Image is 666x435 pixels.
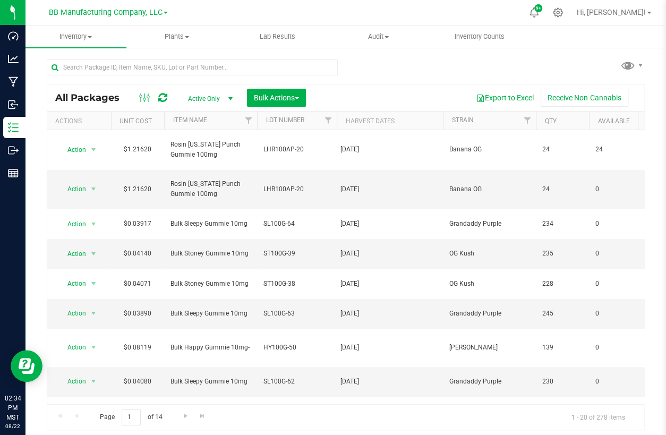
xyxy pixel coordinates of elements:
a: Audit [328,25,429,48]
span: select [87,246,100,261]
span: 0 [595,279,636,289]
a: Inventory [25,25,126,48]
span: Action [58,276,87,291]
span: Action [58,182,87,197]
a: Filter [518,112,536,130]
div: [DATE] [340,144,440,155]
span: Bulk Stoney Gummie 10mg [170,279,251,289]
span: OG Kush [449,249,530,259]
span: select [87,306,100,321]
td: $1.21620 [111,130,164,170]
span: Action [58,374,87,389]
div: [DATE] [340,377,440,387]
a: Filter [240,112,257,130]
a: Go to the next page [178,409,193,423]
div: Manage settings [551,7,565,18]
th: Harvest Dates [337,112,443,130]
span: Action [58,142,87,157]
span: 0 [595,377,636,387]
inline-svg: Dashboard [8,31,19,41]
inline-svg: Analytics [8,54,19,64]
span: Bulk Happy Gummie 10mg- [170,343,251,353]
span: ST100G-39 [263,249,330,259]
span: Rosin [US_STATE] Punch Gummie 100mg [170,140,251,160]
span: ST100G-38 [263,279,330,289]
inline-svg: Inbound [8,99,19,110]
div: [DATE] [340,249,440,259]
td: $0.04071 [111,269,164,299]
span: 230 [542,377,583,387]
span: OG Kush [449,279,530,289]
input: 1 [122,409,141,425]
span: select [87,374,100,389]
span: Banana OG [449,144,530,155]
a: Unit Cost [119,117,151,125]
div: [DATE] [340,309,440,319]
span: select [87,182,100,197]
td: $0.04080 [111,367,164,397]
span: Inventory [25,32,126,41]
td: $0.03917 [111,209,164,239]
span: Plants [127,32,227,41]
span: 228 [542,279,583,289]
span: 0 [595,249,636,259]
div: [DATE] [340,219,440,229]
span: Action [58,217,87,232]
a: Go to the last page [195,409,210,423]
span: 24 [595,144,636,155]
td: $0.04140 [111,239,164,269]
span: [PERSON_NAME] [449,343,530,353]
span: Bulk Sleepy Gummie 10mg [170,219,251,229]
inline-svg: Manufacturing [8,76,19,87]
span: LHR100AP-20 [263,184,330,194]
iframe: Resource center [11,350,42,382]
span: 0 [595,309,636,319]
span: Grandaddy Purple [449,309,530,319]
span: 0 [595,343,636,353]
a: Strain [451,116,473,124]
a: Inventory Counts [429,25,530,48]
inline-svg: Outbound [8,145,19,156]
span: select [87,142,100,157]
span: Banana OG [449,184,530,194]
input: Search Package ID, Item Name, SKU, Lot or Part Number... [47,59,338,75]
span: 234 [542,219,583,229]
span: 0 [595,219,636,229]
a: Available [597,117,629,125]
span: Bulk Actions [254,93,299,102]
div: [DATE] [340,279,440,289]
span: Lab Results [245,32,310,41]
span: All Packages [55,92,130,104]
span: Bulk Stoney Gummie 10mg [170,249,251,259]
button: Bulk Actions [247,89,306,107]
a: Filter [319,112,337,130]
inline-svg: Inventory [8,122,19,133]
span: select [87,217,100,232]
span: Page of 14 [91,409,171,425]
span: Grandaddy Purple [449,377,530,387]
div: [DATE] [340,343,440,353]
span: select [87,340,100,355]
td: $0.03890 [111,299,164,329]
span: 0 [595,184,636,194]
span: select [87,276,100,291]
span: 1 - 20 of 278 items [563,409,634,425]
span: 235 [542,249,583,259]
span: SL100G-64 [263,219,330,229]
span: Inventory Counts [440,32,519,41]
div: [DATE] [340,184,440,194]
p: 08/22 [5,422,21,430]
span: Action [58,246,87,261]
span: Action [58,340,87,355]
div: Actions [55,117,107,125]
a: Qty [544,117,556,125]
span: 139 [542,343,583,353]
a: Item Name [173,116,207,124]
td: $1.21620 [111,170,164,210]
span: Action [58,306,87,321]
span: Rosin [US_STATE] Punch Gummie 100mg [170,179,251,199]
span: HY100G-50 [263,343,330,353]
inline-svg: Reports [8,168,19,178]
a: Plants [126,25,227,48]
span: Audit [329,32,429,41]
